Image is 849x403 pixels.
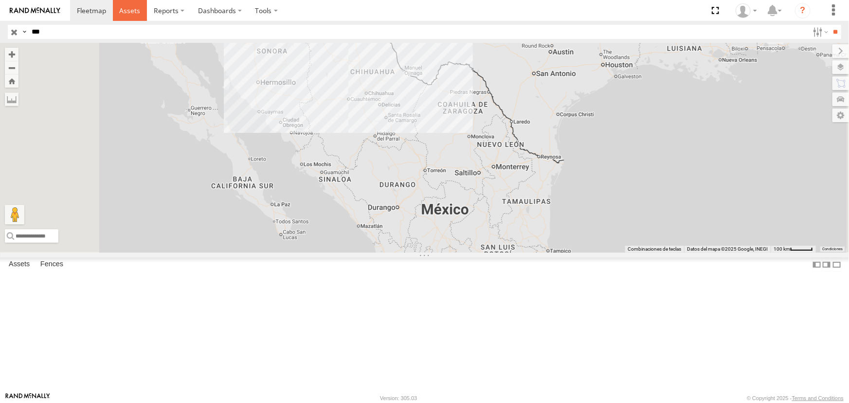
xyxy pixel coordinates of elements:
[832,109,849,122] label: Map Settings
[771,246,816,253] button: Escala del mapa: 100 km por 43 píxeles
[832,257,842,272] label: Hide Summary Table
[812,257,822,272] label: Dock Summary Table to the Left
[36,258,68,272] label: Fences
[5,92,18,106] label: Measure
[5,61,18,74] button: Zoom out
[822,247,843,251] a: Condiciones
[809,25,830,39] label: Search Filter Options
[5,48,18,61] button: Zoom in
[20,25,28,39] label: Search Query
[380,395,417,401] div: Version: 305.03
[732,3,760,18] div: Miguel Sotelo
[628,246,681,253] button: Combinaciones de teclas
[5,74,18,88] button: Zoom Home
[747,395,844,401] div: © Copyright 2025 -
[687,246,768,252] span: Datos del mapa ©2025 Google, INEGI
[4,258,35,272] label: Assets
[10,7,60,14] img: rand-logo.svg
[822,257,831,272] label: Dock Summary Table to the Right
[5,205,24,224] button: Arrastra el hombrecito naranja al mapa para abrir Street View
[795,3,811,18] i: ?
[774,246,790,252] span: 100 km
[5,393,50,403] a: Visit our Website
[792,395,844,401] a: Terms and Conditions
